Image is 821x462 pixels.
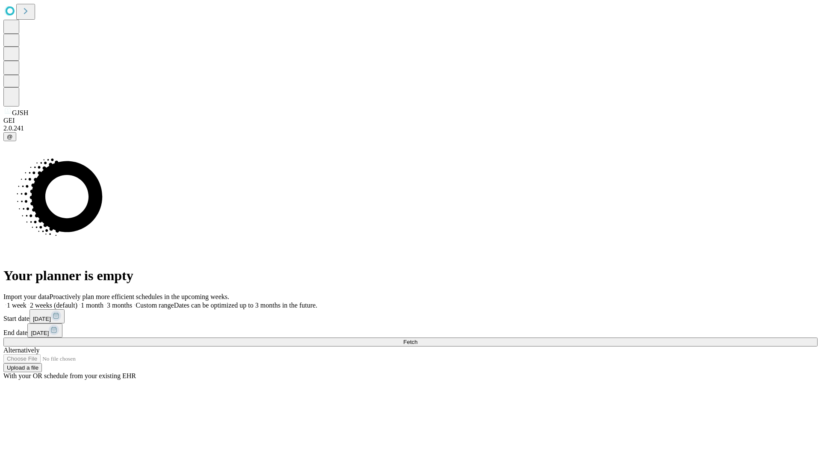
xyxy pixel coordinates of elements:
div: GEI [3,117,818,124]
button: @ [3,132,16,141]
span: Fetch [403,339,417,345]
button: [DATE] [27,323,62,338]
span: Proactively plan more efficient schedules in the upcoming weeks. [50,293,229,300]
div: End date [3,323,818,338]
button: Upload a file [3,363,42,372]
span: GJSH [12,109,28,116]
div: Start date [3,309,818,323]
span: Alternatively [3,346,39,354]
button: [DATE] [30,309,65,323]
span: 3 months [107,302,132,309]
span: 1 week [7,302,27,309]
span: @ [7,133,13,140]
span: Custom range [136,302,174,309]
span: Import your data [3,293,50,300]
span: 2 weeks (default) [30,302,77,309]
span: [DATE] [33,316,51,322]
h1: Your planner is empty [3,268,818,284]
div: 2.0.241 [3,124,818,132]
span: Dates can be optimized up to 3 months in the future. [174,302,317,309]
button: Fetch [3,338,818,346]
span: With your OR schedule from your existing EHR [3,372,136,379]
span: [DATE] [31,330,49,336]
span: 1 month [81,302,103,309]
